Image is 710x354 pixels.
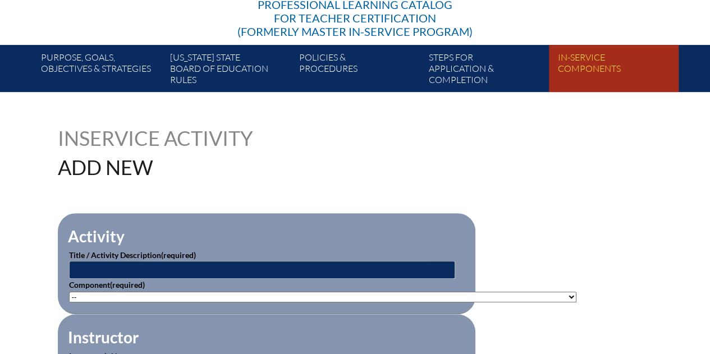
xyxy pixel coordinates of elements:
select: activity_component[data][] [69,292,576,302]
a: [US_STATE] StateBoard of Education rules [166,49,295,92]
label: Component [69,280,145,289]
legend: Instructor [67,328,140,347]
span: for Teacher Certification [274,11,436,25]
a: Steps forapplication & completion [424,49,553,92]
a: Purpose, goals,objectives & strategies [36,49,165,92]
span: (required) [161,250,196,260]
a: In-servicecomponents [553,49,682,92]
h1: Inservice Activity [58,128,284,148]
legend: Activity [67,227,126,246]
label: Title / Activity Description [69,250,196,260]
h1: Add New [58,157,427,177]
a: Policies &Procedures [295,49,424,92]
span: (required) [110,280,145,289]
